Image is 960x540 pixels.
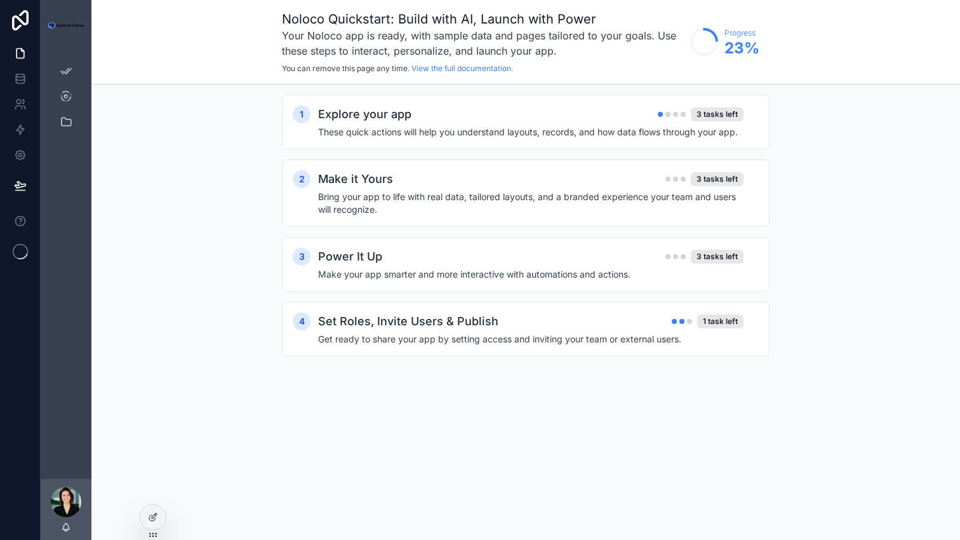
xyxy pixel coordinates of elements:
[282,28,684,58] h3: Your Noloco app is ready, with sample data and pages tailored to your goals. Use these steps to i...
[48,22,84,29] img: App logo
[282,64,410,73] span: You can remove this page any time.
[411,64,513,73] a: View the full documentation.
[41,51,91,150] div: scrollable content
[724,28,759,38] span: Progress
[724,38,759,58] span: 23 %
[282,10,684,28] h1: Noloco Quickstart: Build with AI, Launch with Power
